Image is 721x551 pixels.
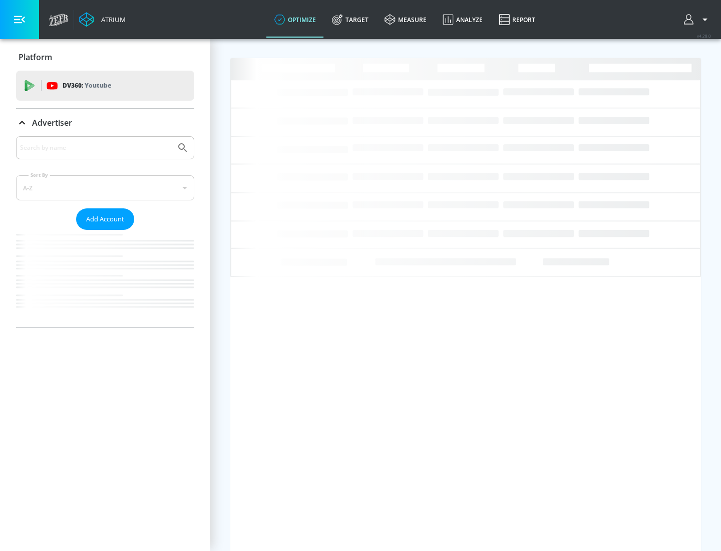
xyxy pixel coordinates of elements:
span: v 4.28.0 [697,33,711,39]
div: DV360: Youtube [16,71,194,101]
p: Advertiser [32,117,72,128]
p: Platform [19,52,52,63]
nav: list of Advertiser [16,230,194,327]
p: DV360: [63,80,111,91]
span: Add Account [86,213,124,225]
a: optimize [266,2,324,38]
div: A-Z [16,175,194,200]
a: Report [491,2,543,38]
a: Atrium [79,12,126,27]
button: Add Account [76,208,134,230]
a: measure [377,2,435,38]
div: Advertiser [16,109,194,137]
p: Youtube [85,80,111,91]
div: Platform [16,43,194,71]
a: Target [324,2,377,38]
div: Advertiser [16,136,194,327]
label: Sort By [29,172,50,178]
input: Search by name [20,141,172,154]
a: Analyze [435,2,491,38]
div: Atrium [97,15,126,24]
